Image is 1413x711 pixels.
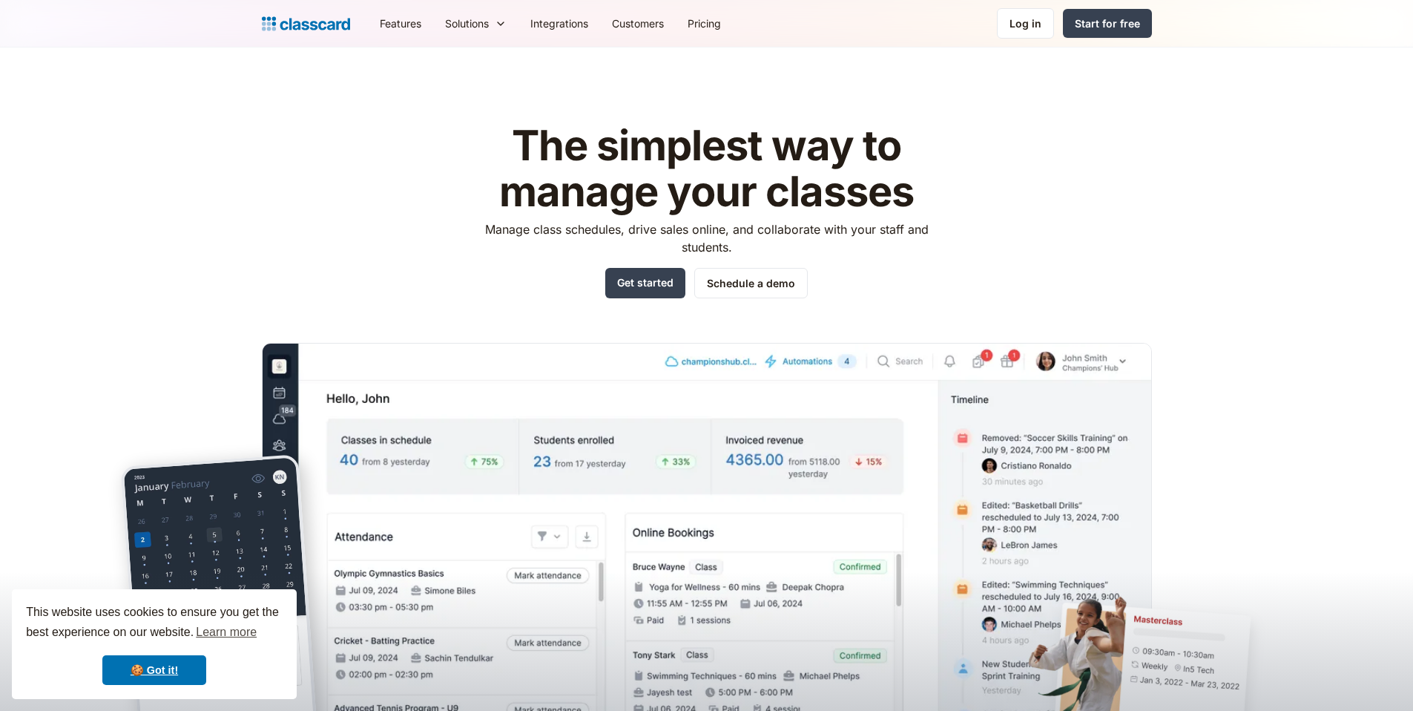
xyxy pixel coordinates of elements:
p: Manage class schedules, drive sales online, and collaborate with your staff and students. [471,220,942,256]
div: Solutions [433,7,518,40]
a: Log in [997,8,1054,39]
a: Features [368,7,433,40]
a: Logo [262,13,350,34]
a: Get started [605,268,685,298]
div: Solutions [445,16,489,31]
div: Log in [1009,16,1041,31]
a: Schedule a demo [694,268,808,298]
a: Start for free [1063,9,1152,38]
a: Pricing [676,7,733,40]
a: dismiss cookie message [102,655,206,685]
span: This website uses cookies to ensure you get the best experience on our website. [26,603,283,643]
a: learn more about cookies [194,621,259,643]
a: Customers [600,7,676,40]
div: Start for free [1075,16,1140,31]
a: Integrations [518,7,600,40]
h1: The simplest way to manage your classes [471,123,942,214]
div: cookieconsent [12,589,297,699]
